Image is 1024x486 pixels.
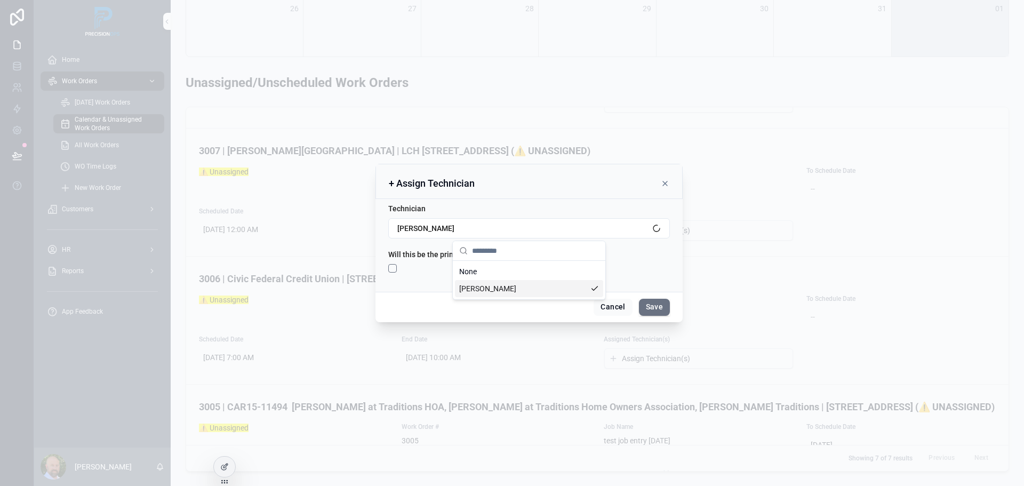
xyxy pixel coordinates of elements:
span: Will this be the primary technician for the work order? [388,250,569,259]
button: Select Button [388,218,670,238]
h3: + Assign Technician [389,177,475,190]
button: Cancel [594,299,632,316]
span: [PERSON_NAME] [397,223,454,234]
span: Technician [388,204,426,213]
span: [PERSON_NAME] [459,283,516,294]
div: Suggestions [453,261,605,299]
div: None [455,263,603,280]
button: Save [639,299,670,316]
